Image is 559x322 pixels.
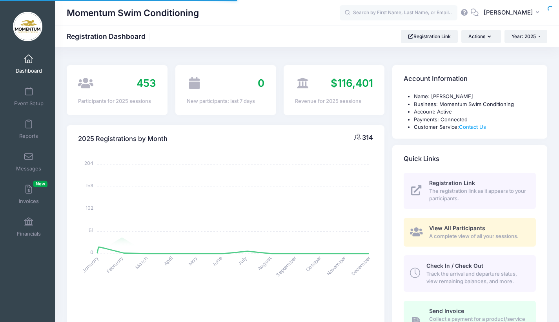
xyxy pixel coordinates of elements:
li: Payments: Connected [414,116,536,124]
span: Invoices [19,198,39,205]
a: Reports [10,115,47,143]
input: Search by First Name, Last Name, or Email... [340,5,457,21]
li: Name: [PERSON_NAME] [414,93,536,101]
a: Check In / Check Out Track the arrival and departure status, view remaining balances, and more. [404,255,536,291]
span: Check In / Check Out [426,262,483,269]
img: Momentum Swim Conditioning [13,12,42,41]
tspan: January [81,255,100,274]
button: Year: 2025 [504,30,547,43]
tspan: June [211,255,224,268]
tspan: April [162,255,174,267]
tspan: May [187,255,199,267]
a: InvoicesNew [10,181,47,208]
span: Track the arrival and departure status, view remaining balances, and more. [426,270,527,285]
span: New [33,181,47,187]
tspan: 51 [89,227,93,234]
li: Account: Active [414,108,536,116]
tspan: August [256,255,273,272]
span: Send Invoice [429,307,464,314]
tspan: July [237,255,248,267]
a: View All Participants A complete view of all your sessions. [404,218,536,247]
span: Year: 2025 [512,33,536,39]
tspan: October [304,254,323,273]
h1: Registration Dashboard [67,32,152,40]
tspan: February [106,255,125,274]
h4: Quick Links [404,148,439,170]
a: Contact Us [459,124,486,130]
h4: Account Information [404,68,468,90]
a: Messages [10,148,47,176]
a: Dashboard [10,50,47,78]
tspan: September [275,254,298,278]
span: Financials [17,231,41,237]
span: Dashboard [16,68,42,74]
a: Financials [10,213,47,241]
span: Messages [16,165,41,172]
h4: 2025 Registrations by Month [78,128,168,150]
h1: Momentum Swim Conditioning [67,4,199,22]
button: Actions [461,30,501,43]
span: View All Participants [429,225,485,231]
div: New participants: last 7 days [187,97,265,105]
tspan: December [350,254,372,277]
span: $116,401 [331,77,373,89]
span: A complete view of all your sessions. [429,232,527,240]
span: Reports [19,133,38,139]
span: 0 [258,77,264,89]
div: Revenue for 2025 sessions [295,97,373,105]
span: 314 [362,134,373,141]
span: The registration link as it appears to your participants. [429,187,527,203]
tspan: 204 [84,160,93,166]
li: Business: Momentum Swim Conditioning [414,101,536,108]
span: [PERSON_NAME] [484,8,533,17]
a: Registration Link The registration link as it appears to your participants. [404,173,536,209]
a: Event Setup [10,83,47,110]
span: Event Setup [14,100,44,107]
a: Registration Link [401,30,458,43]
button: [PERSON_NAME] [479,4,547,22]
span: 453 [137,77,156,89]
tspan: November [325,254,348,277]
span: Registration Link [429,179,475,186]
tspan: 0 [90,249,93,256]
tspan: March [134,255,149,271]
li: Customer Service: [414,123,536,131]
tspan: 102 [86,205,93,211]
tspan: 153 [86,182,93,189]
div: Participants for 2025 sessions [78,97,156,105]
